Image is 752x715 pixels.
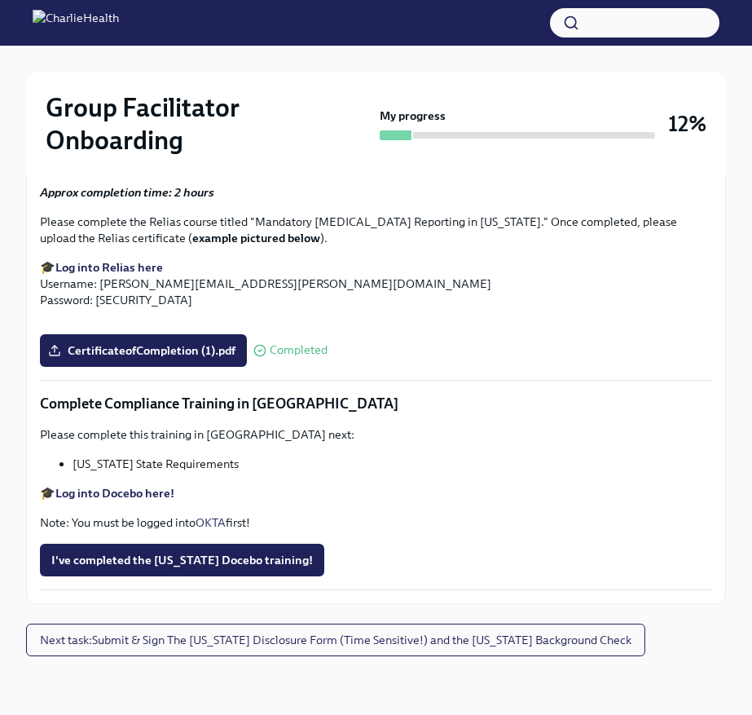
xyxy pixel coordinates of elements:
button: Next task:Submit & Sign The [US_STATE] Disclosure Form (Time Sensitive!) and the [US_STATE] Backg... [26,624,645,656]
p: Please complete the Relias course titled "Mandatory [MEDICAL_DATA] Reporting in [US_STATE]." Once... [40,214,712,246]
span: Completed [270,344,328,356]
label: CertificateofCompletion (1).pdf [40,334,247,367]
li: [US_STATE] State Requirements [73,456,712,472]
p: Please complete this training in [GEOGRAPHIC_DATA] next: [40,426,712,443]
button: I've completed the [US_STATE] Docebo training! [40,544,324,576]
img: CharlieHealth [33,10,119,36]
p: 🎓 [40,485,712,501]
a: OKTA [196,515,226,530]
strong: Approx completion time: 2 hours [40,185,214,200]
h3: 12% [668,109,706,139]
a: Log into Relias here [55,260,163,275]
span: CertificateofCompletion (1).pdf [51,342,235,359]
p: 🎓 Username: [PERSON_NAME][EMAIL_ADDRESS][PERSON_NAME][DOMAIN_NAME] Password: [SECURITY_DATA] [40,259,712,308]
strong: example pictured below [192,231,320,245]
a: Log into Docebo here! [55,486,174,501]
strong: My progress [380,108,446,124]
h2: Group Facilitator Onboarding [46,91,373,157]
span: I've completed the [US_STATE] Docebo training! [51,552,313,568]
p: Complete Compliance Training in [GEOGRAPHIC_DATA] [40,394,712,413]
p: Note: You must be logged into first! [40,514,712,531]
span: Next task : Submit & Sign The [US_STATE] Disclosure Form (Time Sensitive!) and the [US_STATE] Bac... [40,632,631,648]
